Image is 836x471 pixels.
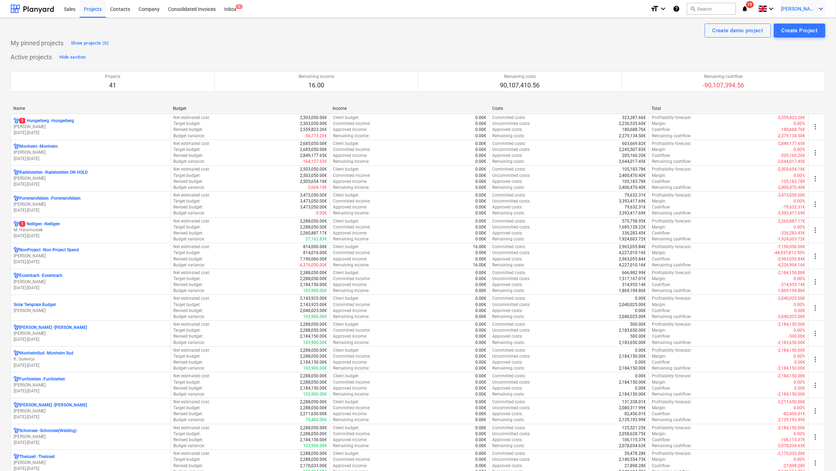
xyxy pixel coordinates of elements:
div: Project has multi currencies enabled [14,402,19,408]
p: Net estimated cost : [174,141,210,147]
p: Revised budget : [174,153,203,159]
p: 3,473,050.00€ [300,204,327,210]
p: Remaining costs : [493,236,525,242]
span: more_vert [811,381,820,390]
p: [DATE] - [DATE] [14,207,168,213]
p: Budget variance : [174,133,205,139]
div: Project has multi currencies enabled [14,118,19,124]
div: Project has multi currencies enabled [14,144,19,150]
p: 0.00€ [476,133,487,139]
p: 0.00€ [476,153,487,159]
p: Uncommitted costs : [493,147,531,153]
p: 0.00% [794,198,805,204]
p: -180,688.76€ [781,127,805,133]
p: 0.00€ [476,230,487,236]
div: Show projects (0) [71,39,109,47]
p: Profitability forecast : [652,141,691,147]
p: Margin : [652,121,666,127]
p: Uncommitted costs : [493,121,531,127]
p: 323,287.66€ [622,115,646,121]
p: 0.00€ [316,210,327,216]
p: -2,559,823.26€ [777,115,805,121]
i: notifications [742,5,749,13]
p: 3,393,417.69€ [619,210,646,216]
p: 0.00€ [476,121,487,127]
p: Target budget : [174,198,201,204]
p: 105,183.78€ [622,166,646,172]
i: keyboard_arrow_down [659,5,667,13]
p: Cashflow : [652,153,671,159]
p: 0.00€ [476,250,487,256]
p: [DATE] - [DATE] [14,440,168,446]
i: format_size [650,5,659,13]
p: Remaining cashflow : [652,236,691,242]
p: Budget variance : [174,159,205,165]
p: Remaining costs : [493,133,525,139]
p: Uncommitted costs : [493,173,531,179]
p: Committed income : [333,173,370,179]
p: Committed income : [333,121,370,127]
p: Nelligen - Nelligen [19,221,60,227]
span: 19 [746,1,754,8]
p: NonProject - Non-Project Spend [19,247,79,253]
p: 0.00€ [476,147,487,153]
div: Project has multi currencies enabled [14,170,19,175]
p: Pommersfelden - Pommersfelden [19,195,81,201]
p: Remaining cashflow : [652,159,691,165]
p: Committed costs : [493,192,526,198]
i: keyboard_arrow_down [817,5,825,13]
p: Approved income : [333,127,367,133]
span: more_vert [811,433,820,441]
p: Revised budget : [174,127,203,133]
p: Net estimated cost : [174,166,210,172]
p: Cashflow : [652,127,671,133]
p: Client budget : [333,192,359,198]
p: 2,245,507.83€ [619,147,646,153]
div: Radelstetten -Radelstetten ON HOLD[PERSON_NAME][DATE]-[DATE] [14,170,168,187]
p: Committed costs : [493,218,526,224]
p: -164,127.65€ [302,159,327,165]
p: Solar Template Budget [14,302,56,308]
p: MonheimSud - Monheim Sud [19,350,73,356]
p: 2,505,654.18€ [300,179,327,185]
p: 0.00€ [476,218,487,224]
p: Remaining costs : [493,159,525,165]
p: [PERSON_NAME] [14,308,168,314]
p: 79,632.31€ [624,204,646,210]
p: [DATE] - [DATE] [14,181,168,187]
p: Committed income : [333,147,370,153]
p: [DATE] - [DATE] [14,337,168,343]
span: more_vert [811,174,820,183]
p: Remaining costs : [493,185,525,191]
p: Remaining income : [333,236,369,242]
span: more_vert [811,355,820,364]
p: 0.00€ [476,173,487,179]
button: Hide section [58,52,87,63]
p: -2,644,017.45€ [777,159,805,165]
div: Hide section [59,53,86,61]
p: 105,183.78€ [622,179,646,185]
button: Create demo project [705,24,771,38]
p: Projects [105,74,120,80]
span: more_vert [811,148,820,157]
p: Approved costs : [493,127,523,133]
p: Committed income : [333,250,370,256]
p: -2,379,134.50€ [777,133,805,139]
p: 2,963,055.84€ [619,244,646,250]
div: Name [13,106,167,111]
div: Income [333,106,487,111]
p: 0.00% [794,147,805,153]
p: -7,190,050.00€ [777,244,805,250]
div: Monheim -Monheim[PERSON_NAME][DATE]-[DATE] [14,144,168,161]
p: Remaining income : [333,210,369,216]
button: Create Project [774,24,825,38]
p: Target budget : [174,250,201,256]
div: Pommersfelden -Pommersfelden[PERSON_NAME][DATE]-[DATE] [14,195,168,213]
p: Committed costs : [493,115,526,121]
p: 603,669.82€ [622,141,646,147]
div: Project has multi currencies enabled [14,273,19,279]
p: Uncommitted costs : [493,250,531,256]
div: Schonsee -Schonsee(Weiding)[PERSON_NAME][DATE]-[DATE] [14,428,168,446]
span: search [690,6,696,12]
p: Margin : [652,147,666,153]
